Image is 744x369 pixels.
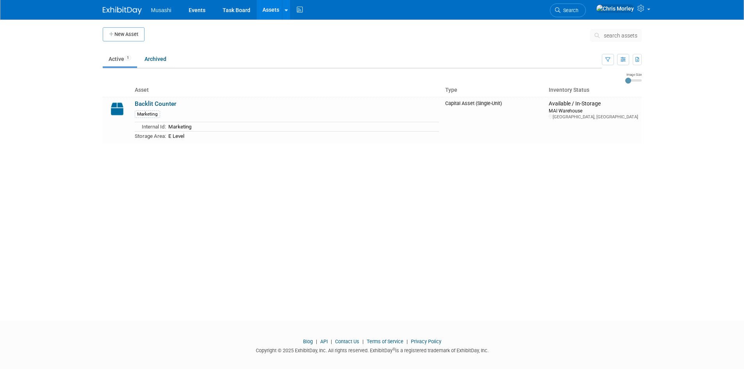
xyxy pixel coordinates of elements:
span: Musashi [151,7,171,13]
div: MAI Warehouse [549,107,638,114]
div: [GEOGRAPHIC_DATA], [GEOGRAPHIC_DATA] [549,114,638,120]
a: API [320,339,328,344]
span: | [329,339,334,344]
span: 1 [125,55,131,61]
span: | [360,339,366,344]
a: Active1 [103,52,137,66]
a: Backlit Counter [135,100,176,107]
span: Storage Area: [135,133,166,139]
div: Available / In-Storage [549,100,638,107]
span: Search [560,7,578,13]
button: search assets [590,29,642,42]
span: search assets [604,32,637,39]
th: Type [442,84,546,97]
sup: ® [393,347,395,351]
td: Internal Id: [135,122,166,132]
img: ExhibitDay [103,7,142,14]
span: | [314,339,319,344]
a: Search [550,4,586,17]
td: Marketing [166,122,439,132]
button: New Asset [103,27,145,41]
img: Capital-Asset-Icon-2.png [106,100,128,118]
a: Archived [139,52,172,66]
td: E Level [166,131,439,140]
div: Marketing [135,111,160,118]
img: Chris Morley [596,4,634,13]
a: Privacy Policy [411,339,441,344]
th: Asset [132,84,442,97]
span: | [405,339,410,344]
a: Contact Us [335,339,359,344]
a: Terms of Service [367,339,403,344]
a: Blog [303,339,313,344]
div: Image Size [625,72,642,77]
td: Capital Asset (Single-Unit) [442,97,546,143]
